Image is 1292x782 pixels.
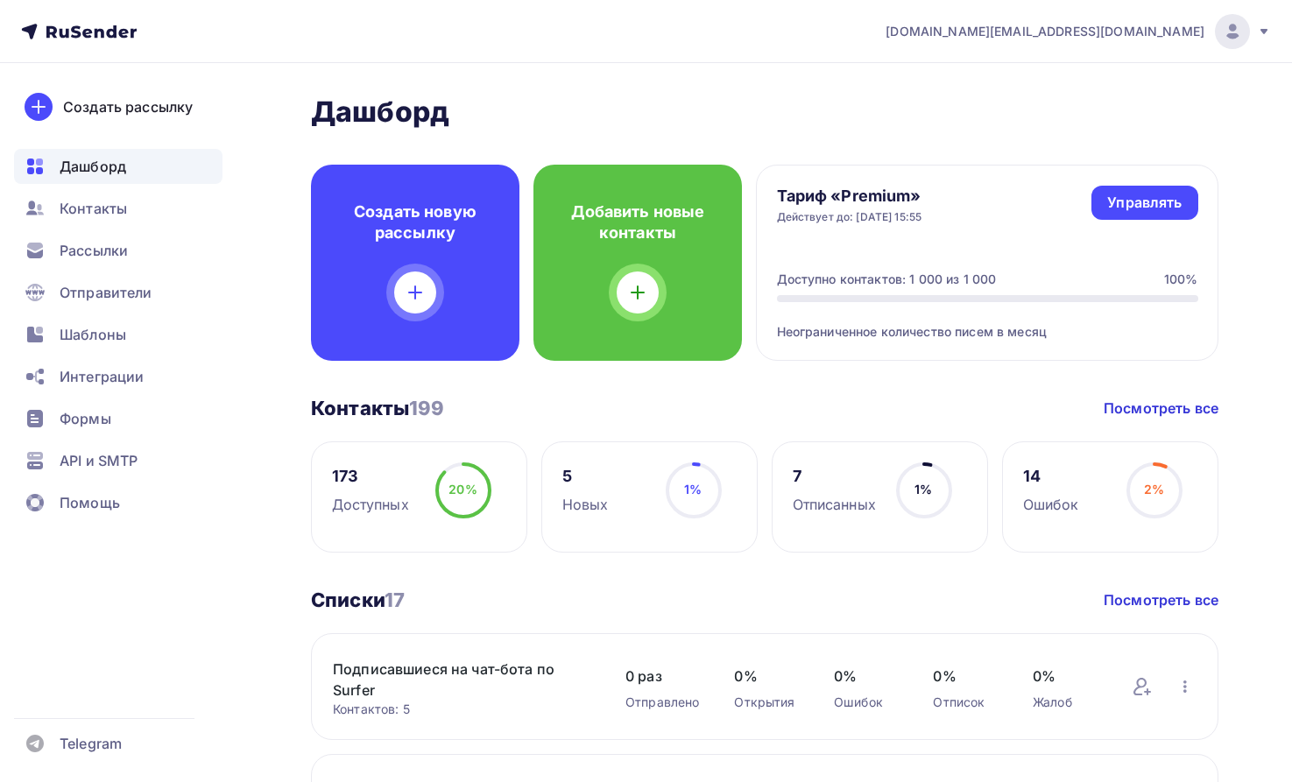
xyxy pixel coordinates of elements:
[333,659,590,701] a: Подписавшиеся на чат-бота по Surfer
[1104,589,1218,610] a: Посмотреть все
[625,666,699,687] span: 0 раз
[60,733,122,754] span: Telegram
[332,494,409,515] div: Доступных
[1023,494,1079,515] div: Ошибок
[562,494,609,515] div: Новых
[834,694,899,711] div: Ошибок
[1107,193,1182,213] div: Управлять
[1023,466,1079,487] div: 14
[385,588,405,611] span: 17
[1144,482,1164,497] span: 2%
[14,191,222,226] a: Контакты
[60,282,152,303] span: Отправители
[793,466,876,487] div: 7
[561,201,714,243] h4: Добавить новые контакты
[1033,666,1098,687] span: 0%
[933,666,998,687] span: 0%
[625,694,699,711] div: Отправлено
[14,149,222,184] a: Дашборд
[14,233,222,268] a: Рассылки
[339,201,491,243] h4: Создать новую рассылку
[63,96,193,117] div: Создать рассылку
[562,466,609,487] div: 5
[777,210,922,224] div: Действует до: [DATE] 15:55
[14,275,222,310] a: Отправители
[60,366,144,387] span: Интеграции
[886,23,1204,40] span: [DOMAIN_NAME][EMAIL_ADDRESS][DOMAIN_NAME]
[793,494,876,515] div: Отписанных
[777,302,1198,341] div: Неограниченное количество писем в месяц
[409,397,444,419] span: 199
[60,450,138,471] span: API и SMTP
[14,317,222,352] a: Шаблоны
[311,588,405,612] h3: Списки
[448,482,477,497] span: 20%
[333,701,590,718] div: Контактов: 5
[834,666,899,687] span: 0%
[734,694,799,711] div: Открытия
[684,482,702,497] span: 1%
[60,324,126,345] span: Шаблоны
[311,95,1218,130] h2: Дашборд
[60,198,127,219] span: Контакты
[1164,271,1198,288] div: 100%
[332,466,409,487] div: 173
[311,396,445,420] h3: Контакты
[1033,694,1098,711] div: Жалоб
[886,14,1271,49] a: [DOMAIN_NAME][EMAIL_ADDRESS][DOMAIN_NAME]
[777,271,997,288] div: Доступно контактов: 1 000 из 1 000
[734,666,799,687] span: 0%
[933,694,998,711] div: Отписок
[1104,398,1218,419] a: Посмотреть все
[60,408,111,429] span: Формы
[60,156,126,177] span: Дашборд
[60,492,120,513] span: Помощь
[914,482,932,497] span: 1%
[60,240,128,261] span: Рассылки
[777,186,922,207] h4: Тариф «Premium»
[14,401,222,436] a: Формы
